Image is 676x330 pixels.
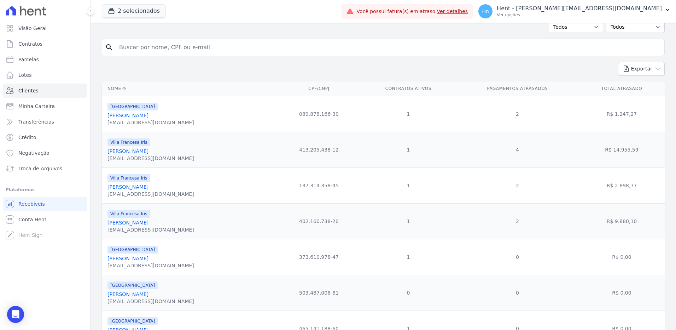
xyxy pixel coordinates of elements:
a: [PERSON_NAME] [107,291,148,297]
td: 2 [456,96,579,132]
a: Clientes [3,84,87,98]
button: Hn Hent - [PERSON_NAME][EMAIL_ADDRESS][DOMAIN_NAME] Ver opções [473,1,676,21]
span: Você possui fatura(s) em atraso. [356,8,468,15]
span: Recebíveis [18,200,45,207]
span: Villa Francesa Iris [107,138,150,146]
td: 1 [361,203,456,239]
span: Visão Geral [18,25,47,32]
td: R$ 1.247,27 [579,96,665,132]
div: [EMAIL_ADDRESS][DOMAIN_NAME] [107,190,194,198]
div: Open Intercom Messenger [7,306,24,323]
span: [GEOGRAPHIC_DATA] [107,281,158,289]
span: Conta Hent [18,216,46,223]
a: Ver detalhes [437,8,468,14]
td: 0 [361,275,456,311]
a: Negativação [3,146,87,160]
i: search [105,43,113,52]
span: Villa Francesa Iris [107,210,150,218]
button: Exportar [618,62,665,76]
div: [EMAIL_ADDRESS][DOMAIN_NAME] [107,262,194,269]
a: Visão Geral [3,21,87,35]
th: Nome [102,81,277,96]
a: Conta Hent [3,212,87,227]
td: 503.487.008-81 [277,275,361,311]
div: Plataformas [6,186,84,194]
a: Parcelas [3,52,87,67]
span: Negativação [18,149,49,157]
td: R$ 2.898,77 [579,167,665,203]
td: 1 [361,167,456,203]
a: [PERSON_NAME] [107,256,148,261]
td: 1 [361,96,456,132]
th: Contratos Ativos [361,81,456,96]
th: CPF/CNPJ [277,81,361,96]
div: [EMAIL_ADDRESS][DOMAIN_NAME] [107,226,194,233]
span: Hn [482,9,489,14]
button: 2 selecionados [102,4,166,18]
input: Buscar por nome, CPF ou e-mail [115,40,662,55]
a: [PERSON_NAME] [107,113,148,118]
span: Contratos [18,40,42,47]
span: Minha Carteira [18,103,55,110]
td: R$ 0,00 [579,239,665,275]
a: [PERSON_NAME] [107,148,148,154]
td: 2 [456,167,579,203]
a: Troca de Arquivos [3,161,87,176]
p: Hent - [PERSON_NAME][EMAIL_ADDRESS][DOMAIN_NAME] [497,5,662,12]
td: R$ 9.880,10 [579,203,665,239]
a: Minha Carteira [3,99,87,113]
a: Lotes [3,68,87,82]
a: Transferências [3,115,87,129]
p: Ver opções [497,12,662,18]
div: [EMAIL_ADDRESS][DOMAIN_NAME] [107,298,194,305]
span: Villa Francesa Iris [107,174,150,182]
td: 402.160.738-20 [277,203,361,239]
td: R$ 14.955,59 [579,132,665,167]
td: 4 [456,132,579,167]
span: Transferências [18,118,54,125]
a: Crédito [3,130,87,144]
span: [GEOGRAPHIC_DATA] [107,246,158,254]
span: [GEOGRAPHIC_DATA] [107,103,158,110]
div: [EMAIL_ADDRESS][DOMAIN_NAME] [107,155,194,162]
td: 137.314.358-45 [277,167,361,203]
th: Pagamentos Atrasados [456,81,579,96]
div: [EMAIL_ADDRESS][DOMAIN_NAME] [107,119,194,126]
a: Contratos [3,37,87,51]
span: Clientes [18,87,38,94]
span: Parcelas [18,56,39,63]
td: 1 [361,239,456,275]
a: Recebíveis [3,197,87,211]
td: 0 [456,239,579,275]
td: 2 [456,203,579,239]
td: 1 [361,132,456,167]
td: R$ 0,00 [579,275,665,311]
a: [PERSON_NAME] [107,184,148,190]
td: 0 [456,275,579,311]
td: 089.878.166-30 [277,96,361,132]
td: 413.205.438-12 [277,132,361,167]
span: [GEOGRAPHIC_DATA] [107,317,158,325]
th: Total Atrasado [579,81,665,96]
span: Crédito [18,134,36,141]
a: [PERSON_NAME] [107,220,148,226]
span: Troca de Arquivos [18,165,62,172]
td: 373.610.978-47 [277,239,361,275]
span: Lotes [18,72,32,79]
